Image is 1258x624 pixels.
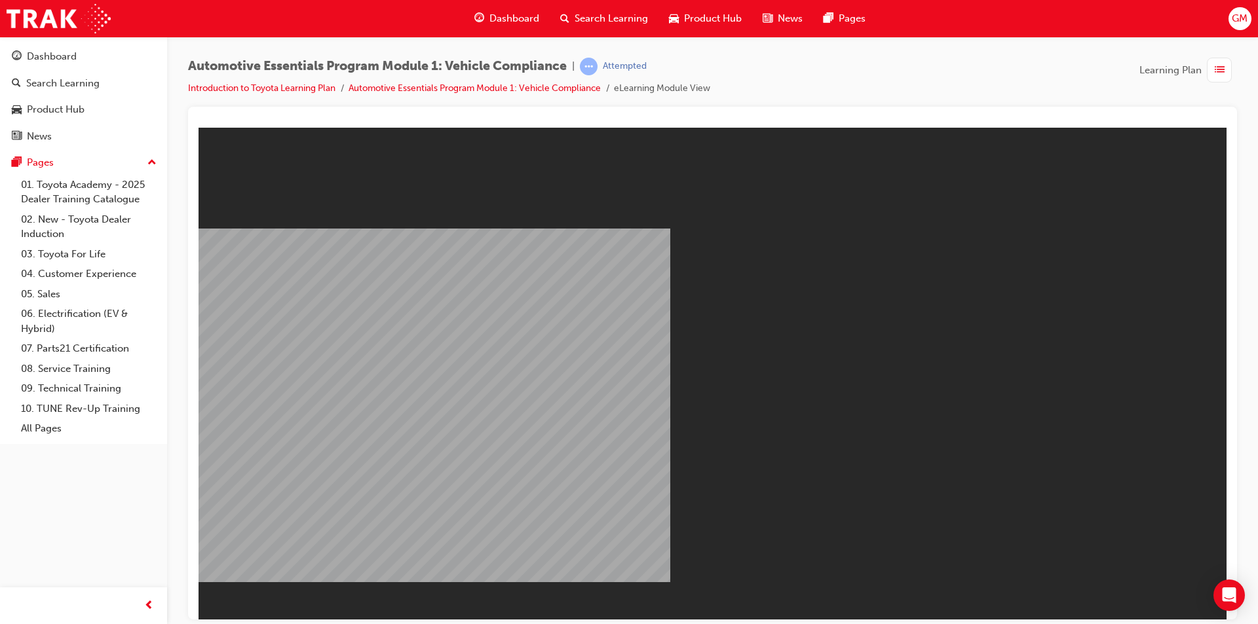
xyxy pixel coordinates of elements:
button: GM [1229,7,1251,30]
a: news-iconNews [752,5,813,32]
a: search-iconSearch Learning [550,5,658,32]
span: list-icon [1215,62,1225,79]
div: Search Learning [26,76,100,91]
a: 03. Toyota For Life [16,244,162,265]
button: Pages [5,151,162,175]
div: Attempted [603,60,647,73]
a: 10. TUNE Rev-Up Training [16,399,162,419]
span: search-icon [560,10,569,27]
a: 09. Technical Training [16,378,162,399]
div: Pages [27,155,54,170]
li: eLearning Module View [614,81,710,96]
a: News [5,124,162,149]
button: DashboardSearch LearningProduct HubNews [5,42,162,151]
span: car-icon [669,10,679,27]
span: learningRecordVerb_ATTEMPT-icon [580,58,598,75]
a: All Pages [16,418,162,439]
span: News [778,11,803,26]
span: Search Learning [575,11,648,26]
span: news-icon [763,10,772,27]
a: 04. Customer Experience [16,264,162,284]
a: 01. Toyota Academy - 2025 Dealer Training Catalogue [16,175,162,210]
a: Automotive Essentials Program Module 1: Vehicle Compliance [349,83,601,94]
div: Product Hub [27,102,85,117]
a: car-iconProduct Hub [658,5,752,32]
span: up-icon [147,155,157,172]
div: Open Intercom Messenger [1213,579,1245,611]
a: 06. Electrification (EV & Hybrid) [16,304,162,339]
span: guage-icon [474,10,484,27]
button: Learning Plan [1139,58,1237,83]
a: Search Learning [5,71,162,96]
a: Introduction to Toyota Learning Plan [188,83,335,94]
span: news-icon [12,131,22,143]
span: Dashboard [489,11,539,26]
div: News [27,129,52,144]
span: | [572,59,575,74]
img: Trak [7,4,111,33]
span: Learning Plan [1139,63,1202,78]
span: GM [1232,11,1248,26]
span: search-icon [12,78,21,90]
span: prev-icon [144,598,154,614]
a: 07. Parts21 Certification [16,339,162,359]
a: 08. Service Training [16,359,162,379]
a: Dashboard [5,45,162,69]
a: pages-iconPages [813,5,876,32]
span: Pages [839,11,866,26]
a: 02. New - Toyota Dealer Induction [16,210,162,244]
a: 05. Sales [16,284,162,304]
span: pages-icon [12,157,22,169]
span: Product Hub [684,11,742,26]
span: car-icon [12,104,22,116]
span: guage-icon [12,51,22,63]
a: Product Hub [5,98,162,122]
div: Dashboard [27,49,77,64]
span: Automotive Essentials Program Module 1: Vehicle Compliance [188,59,567,74]
a: guage-iconDashboard [464,5,550,32]
span: pages-icon [824,10,833,27]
